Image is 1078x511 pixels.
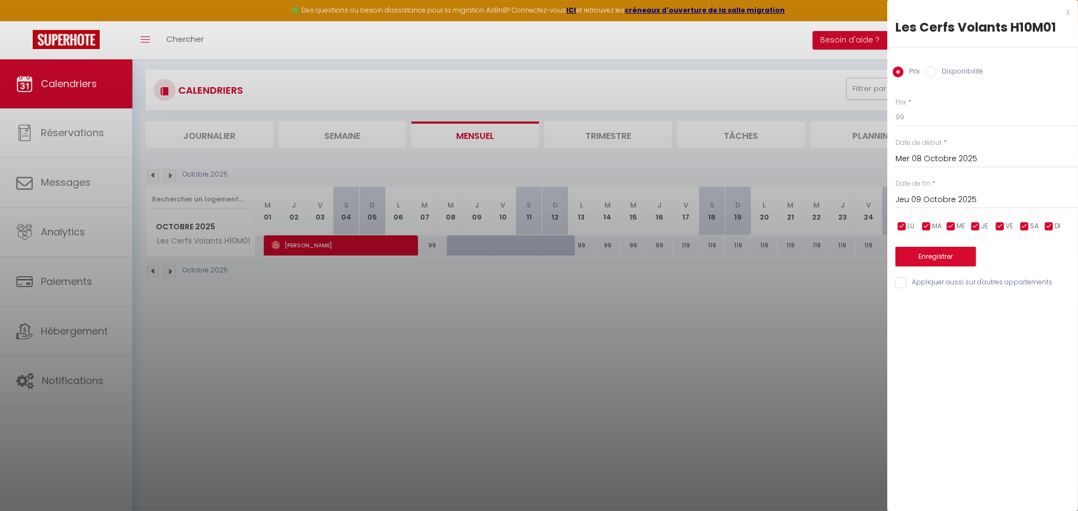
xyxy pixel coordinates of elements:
label: Date de fin [895,179,930,189]
label: Prix [895,98,906,108]
button: Enregistrer [895,247,976,266]
label: Disponibilité [936,66,983,78]
div: x [887,5,1070,19]
span: VE [1006,221,1013,232]
span: JE [981,221,988,232]
span: SA [1030,221,1039,232]
span: LU [907,221,915,232]
span: DI [1055,221,1061,232]
div: Les Cerfs Volants H10M01 [895,19,1070,36]
label: Date de début [895,138,942,148]
button: Ouvrir le widget de chat LiveChat [9,4,41,37]
span: MA [932,221,942,232]
label: Prix [904,66,920,78]
span: ME [956,221,965,232]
